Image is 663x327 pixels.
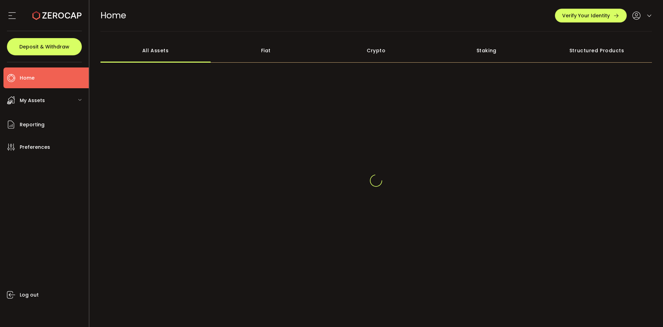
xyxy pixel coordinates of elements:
[20,96,45,106] span: My Assets
[562,13,610,18] span: Verify Your Identity
[20,290,39,300] span: Log out
[555,9,627,22] button: Verify Your Identity
[20,120,45,130] span: Reporting
[211,38,321,63] div: Fiat
[20,73,35,83] span: Home
[100,38,211,63] div: All Assets
[100,9,126,21] span: Home
[542,38,652,63] div: Structured Products
[7,38,82,55] button: Deposit & Withdraw
[19,44,69,49] span: Deposit & Withdraw
[321,38,432,63] div: Crypto
[20,142,50,152] span: Preferences
[431,38,542,63] div: Staking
